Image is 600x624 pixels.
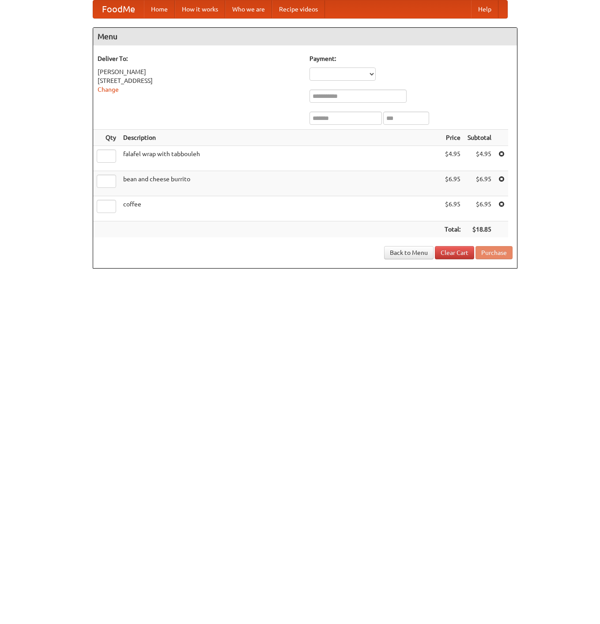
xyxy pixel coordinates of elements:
[120,171,441,196] td: bean and cheese burrito
[441,130,464,146] th: Price
[435,246,474,259] a: Clear Cart
[441,196,464,221] td: $6.95
[225,0,272,18] a: Who we are
[144,0,175,18] a: Home
[175,0,225,18] a: How it works
[464,146,495,171] td: $4.95
[120,130,441,146] th: Description
[93,130,120,146] th: Qty
[384,246,434,259] a: Back to Menu
[464,171,495,196] td: $6.95
[464,196,495,221] td: $6.95
[464,130,495,146] th: Subtotal
[272,0,325,18] a: Recipe videos
[441,146,464,171] td: $4.95
[98,54,301,63] h5: Deliver To:
[120,146,441,171] td: falafel wrap with tabbouleh
[475,246,513,259] button: Purchase
[441,221,464,238] th: Total:
[471,0,498,18] a: Help
[98,76,301,85] div: [STREET_ADDRESS]
[464,221,495,238] th: $18.85
[93,28,517,45] h4: Menu
[98,86,119,93] a: Change
[441,171,464,196] td: $6.95
[120,196,441,221] td: coffee
[309,54,513,63] h5: Payment:
[93,0,144,18] a: FoodMe
[98,67,301,76] div: [PERSON_NAME]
